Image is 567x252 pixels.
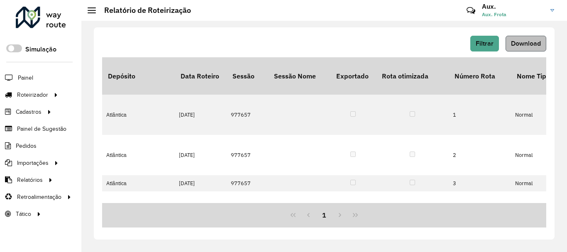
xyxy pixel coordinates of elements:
span: Pedidos [16,142,37,150]
td: [DATE] [175,95,227,135]
button: Download [506,36,546,51]
h3: Aux. [482,2,544,10]
span: Cadastros [16,108,42,116]
td: [DATE] [175,175,227,191]
th: Sessão [227,57,268,95]
span: Painel [18,73,33,82]
span: Retroalimentação [17,193,61,201]
button: 1 [316,207,332,223]
span: Importações [17,159,49,167]
th: Rota otimizada [376,57,449,95]
th: Número Rota [449,57,511,95]
span: Tático [16,210,31,218]
span: Painel de Sugestão [17,125,66,133]
label: Simulação [25,44,56,54]
span: Filtrar [476,40,494,47]
h2: Relatório de Roteirização [96,6,191,15]
th: Sessão Nome [268,57,330,95]
th: Data Roteiro [175,57,227,95]
td: Atlântica [102,175,175,191]
td: 3 [449,175,511,191]
div: Críticas? Dúvidas? Elogios? Sugestões? Entre em contato conosco! [367,2,454,25]
a: Contato Rápido [462,2,480,20]
td: Atlântica [102,135,175,175]
span: Relatórios [17,176,43,184]
span: Download [511,40,541,47]
span: Roteirizador [17,91,48,99]
th: Depósito [102,57,175,95]
th: Exportado [330,57,376,95]
td: Atlântica [102,95,175,135]
td: 1 [449,95,511,135]
td: 977657 [227,175,268,191]
button: Filtrar [470,36,499,51]
td: [DATE] [175,135,227,175]
td: 977657 [227,95,268,135]
td: 977657 [227,135,268,175]
td: 2 [449,135,511,175]
span: Aux. Frota [482,11,544,18]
